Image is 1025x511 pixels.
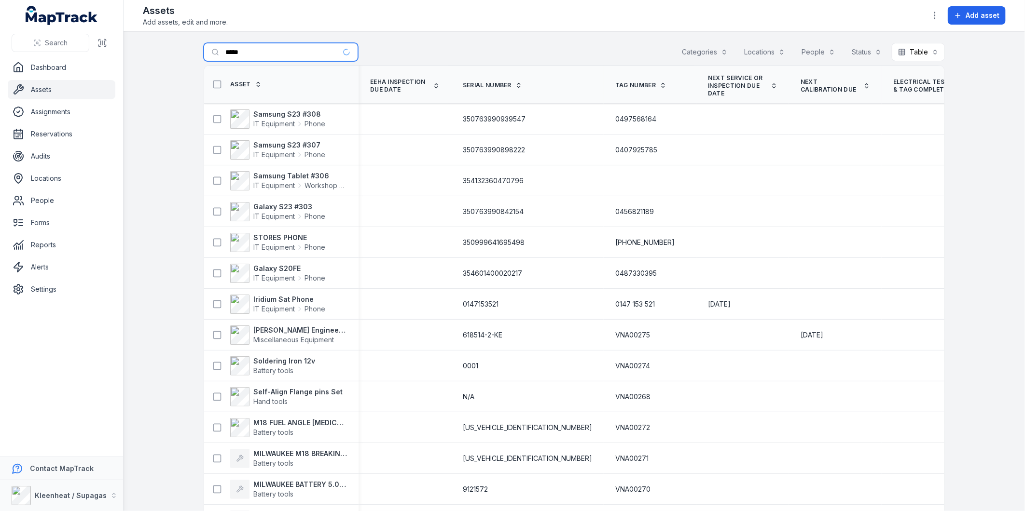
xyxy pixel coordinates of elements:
[8,58,115,77] a: Dashboard
[230,233,325,252] a: STORES PHONEIT EquipmentPhone
[230,81,262,88] a: Asset
[253,212,295,221] span: IT Equipment
[463,81,522,89] a: Serial Number
[615,423,650,432] span: VNA00272
[708,299,731,309] time: 01/09/2025, 12:00:00 am
[253,181,295,190] span: IT Equipment
[305,212,325,221] span: Phone
[615,238,675,247] span: [PHONE_NUMBER]
[253,233,325,242] strong: STORES PHONE
[615,81,656,89] span: Tag Number
[230,325,347,345] a: [PERSON_NAME] Engineering Valve 1" NPTMiscellaneous Equipment
[253,397,288,405] span: Hand tools
[615,361,650,371] span: VNA00274
[463,484,488,494] span: 9121572
[253,202,325,212] strong: Galaxy S23 #303
[253,356,315,366] strong: Soldering Iron 12v
[230,171,347,190] a: Samsung Tablet #306IT EquipmentWorkshop Tablets
[795,43,842,61] button: People
[463,269,522,278] span: 354601400020217
[253,449,347,458] strong: MILWAUKEE M18 BREAKING DIE [MEDICAL_DATA]
[948,6,1006,25] button: Add asset
[305,119,325,129] span: Phone
[615,392,651,402] span: VNA00268
[253,150,295,160] span: IT Equipment
[253,119,295,129] span: IT Equipment
[253,242,295,252] span: IT Equipment
[45,38,68,48] span: Search
[230,264,325,283] a: Galaxy S20FEIT EquipmentPhone
[8,124,115,144] a: Reservations
[30,464,94,472] strong: Contact MapTrack
[143,17,228,27] span: Add assets, edit and more.
[253,264,325,273] strong: Galaxy S20FE
[305,273,325,283] span: Phone
[253,295,325,304] strong: Iridium Sat Phone
[253,325,347,335] strong: [PERSON_NAME] Engineering Valve 1" NPT
[615,145,657,155] span: 0407925785
[230,356,315,376] a: Soldering Iron 12vBattery tools
[463,81,512,89] span: Serial Number
[615,454,649,463] span: VNA00271
[253,428,293,436] span: Battery tools
[253,109,325,119] strong: Samsung S23 #308
[463,238,525,247] span: 350999641695498
[463,361,478,371] span: 0001
[615,484,651,494] span: VNA00270
[230,81,251,88] span: Asset
[8,280,115,299] a: Settings
[370,78,440,94] a: EEHA Inspection Due Date
[893,78,952,94] span: Electrical Test & Tag Complete
[708,300,731,308] span: [DATE]
[892,43,945,61] button: Table
[8,147,115,166] a: Audits
[463,330,502,340] span: 618514-2-KE
[8,213,115,232] a: Forms
[230,109,325,129] a: Samsung S23 #308IT EquipmentPhone
[35,491,107,499] strong: Kleenheat / Supagas
[230,202,325,221] a: Galaxy S23 #303IT EquipmentPhone
[8,235,115,255] a: Reports
[463,392,474,402] span: N/A
[8,80,115,99] a: Assets
[370,78,429,94] span: EEHA Inspection Due Date
[615,81,666,89] a: Tag Number
[8,102,115,121] a: Assignments
[463,207,524,216] span: 350763990842154
[708,74,777,97] a: Next Service or Inspection Due Date
[12,34,89,52] button: Search
[253,490,293,498] span: Battery tools
[305,304,325,314] span: Phone
[893,78,963,94] a: Electrical Test & Tag Complete
[253,304,295,314] span: IT Equipment
[253,336,334,344] span: Miscellaneous Equipment
[615,114,656,124] span: 0497568164
[8,257,115,277] a: Alerts
[230,140,325,160] a: Samsung S23 #307IT EquipmentPhone
[253,459,293,467] span: Battery tools
[966,11,999,20] span: Add asset
[253,366,293,375] span: Battery tools
[253,387,343,397] strong: Self-Align Flange pins Set
[230,418,347,437] a: M18 FUEL ANGLE [MEDICAL_DATA] 125MM KIT 2B 5AH FC CASEBattery tools
[463,176,524,186] span: 354132360470796
[230,295,325,314] a: Iridium Sat PhoneIT EquipmentPhone
[738,43,791,61] button: Locations
[305,242,325,252] span: Phone
[253,273,295,283] span: IT Equipment
[615,330,650,340] span: VNA00275
[615,207,654,216] span: 0456821189
[801,330,823,340] time: 31/07/2026, 12:00:00 am
[463,423,592,432] span: [US_VEHICLE_IDENTIFICATION_NUMBER]
[26,6,98,25] a: MapTrack
[801,78,859,94] span: Next Calibration Due
[253,418,347,428] strong: M18 FUEL ANGLE [MEDICAL_DATA] 125MM KIT 2B 5AH FC CASE
[463,145,525,155] span: 350763990898222
[305,181,347,190] span: Workshop Tablets
[676,43,734,61] button: Categories
[845,43,888,61] button: Status
[8,191,115,210] a: People
[708,74,767,97] span: Next Service or Inspection Due Date
[8,169,115,188] a: Locations
[615,269,657,278] span: 0487330395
